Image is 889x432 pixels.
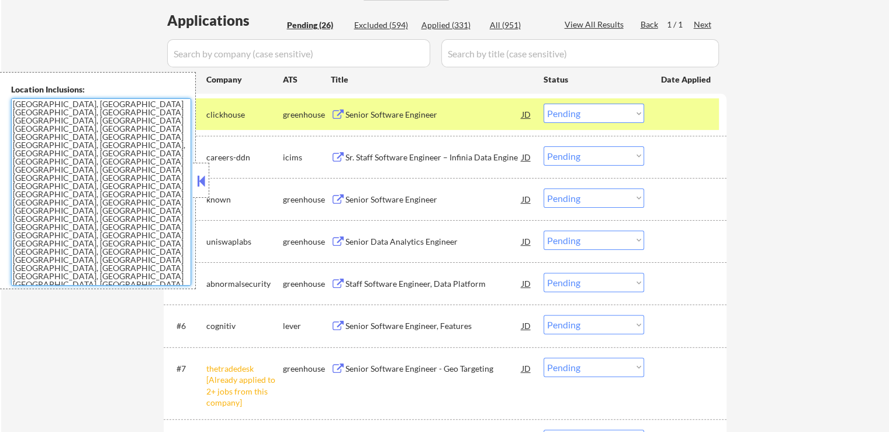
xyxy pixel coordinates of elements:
input: Search by company (case sensitive) [167,39,430,67]
div: Excluded (594) [354,19,413,31]
div: known [206,194,283,205]
div: Sr. Staff Software Engineer – Infinia Data Engine [345,152,522,163]
div: Senior Software Engineer - Geo Targeting [345,363,522,375]
div: greenhouse [283,194,331,205]
div: ATS [283,74,331,85]
div: thetradedesk [Already applied to 2+ jobs from this company] [206,363,283,409]
div: cognitiv [206,320,283,332]
div: JD [521,231,532,252]
div: 1 / 1 [667,19,694,30]
div: Senior Software Engineer [345,194,522,205]
div: Staff Software Engineer, Data Platform [345,278,522,290]
div: JD [521,188,532,210]
div: greenhouse [283,236,331,248]
div: abnormalsecurity [206,278,283,290]
div: All (951) [490,19,548,31]
div: Date Applied [661,74,712,85]
div: Location Inclusions: [11,84,191,95]
div: Next [694,19,712,30]
div: clickhouse [206,109,283,121]
div: Senior Software Engineer [345,109,522,121]
div: Status [544,68,644,90]
input: Search by title (case sensitive) [441,39,719,67]
div: JD [521,146,532,167]
div: JD [521,358,532,379]
div: greenhouse [283,109,331,121]
div: Title [331,74,532,85]
div: Applications [167,13,283,28]
div: Applied (331) [421,19,480,31]
div: JD [521,273,532,294]
div: uniswaplabs [206,236,283,248]
div: greenhouse [283,278,331,290]
div: greenhouse [283,363,331,375]
div: #6 [177,320,197,332]
div: Senior Data Analytics Engineer [345,236,522,248]
div: Senior Software Engineer, Features [345,320,522,332]
div: lever [283,320,331,332]
div: View All Results [565,19,627,30]
div: Company [206,74,283,85]
div: JD [521,104,532,125]
div: #7 [177,363,197,375]
div: JD [521,315,532,336]
div: Pending (26) [287,19,345,31]
div: Back [641,19,659,30]
div: careers-ddn [206,152,283,163]
div: icims [283,152,331,163]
